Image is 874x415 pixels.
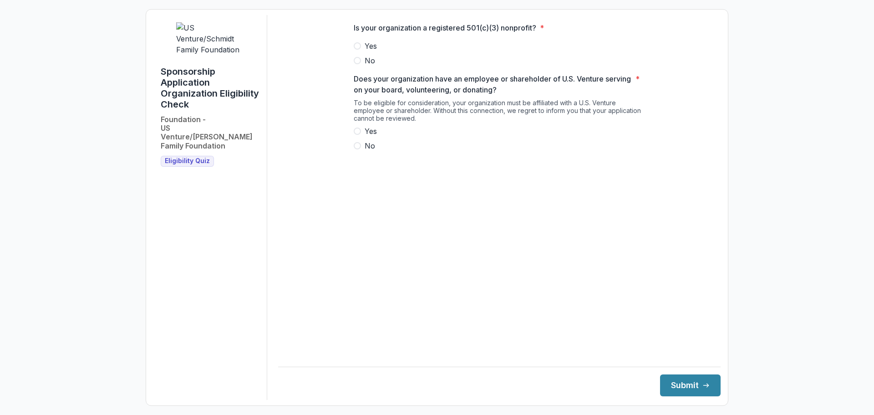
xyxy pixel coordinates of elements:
[365,41,377,51] span: Yes
[365,55,375,66] span: No
[660,374,721,396] button: Submit
[365,140,375,151] span: No
[354,99,645,126] div: To be eligible for consideration, your organization must be affiliated with a U.S. Venture employ...
[161,66,259,110] h1: Sponsorship Application Organization Eligibility Check
[365,126,377,137] span: Yes
[161,115,259,150] h2: Foundation - US Venture/[PERSON_NAME] Family Foundation
[165,157,210,165] span: Eligibility Quiz
[176,22,244,55] img: US Venture/Schmidt Family Foundation
[354,73,632,95] p: Does your organization have an employee or shareholder of U.S. Venture serving on your board, vol...
[354,22,536,33] p: Is your organization a registered 501(c)(3) nonprofit?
